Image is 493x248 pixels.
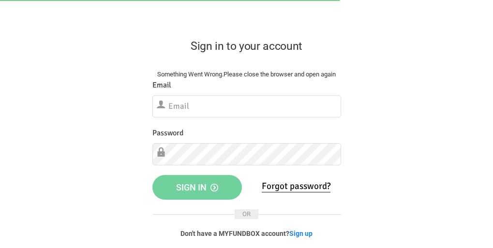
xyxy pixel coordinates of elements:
a: Forgot password? [262,180,330,192]
button: Sign in [152,175,242,200]
p: Don't have a MYFUNDBOX account? [152,229,341,238]
h2: Sign in to your account [152,38,341,55]
div: Something Went Wrong.Please close the browser and open again [152,70,341,79]
label: Email [152,79,171,91]
span: Sign in [176,182,218,192]
input: Email [152,95,341,117]
span: OR [235,209,258,219]
a: Sign up [289,230,313,237]
label: Password [152,127,183,139]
